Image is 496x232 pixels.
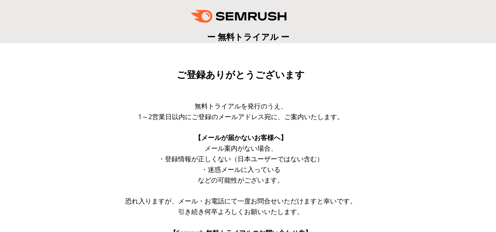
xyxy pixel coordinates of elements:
[138,112,344,121] span: 1～2営業日以内にご登録のメールアドレス宛に、ご案内いたします。
[178,207,304,216] span: 引き続き何卒よろしくお願いいたします。
[177,69,305,80] span: ご登録ありがとうございます
[207,31,289,43] span: ー 無料トライアル ー
[198,176,284,184] span: などの可能性がございます。
[125,196,356,205] span: 恐れ入りますが、メール・お電話にて一度お問合せいただけますと幸いです。
[195,133,287,142] span: 【メールが届かないお客様へ】
[201,165,280,174] span: ・迷惑メールに入っている
[204,144,277,152] span: メール案内がない場合、
[158,154,323,163] span: ・登録情報が正しくない（日本ユーザーではない含む）
[195,102,287,110] span: 無料トライアルを発行のうえ、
